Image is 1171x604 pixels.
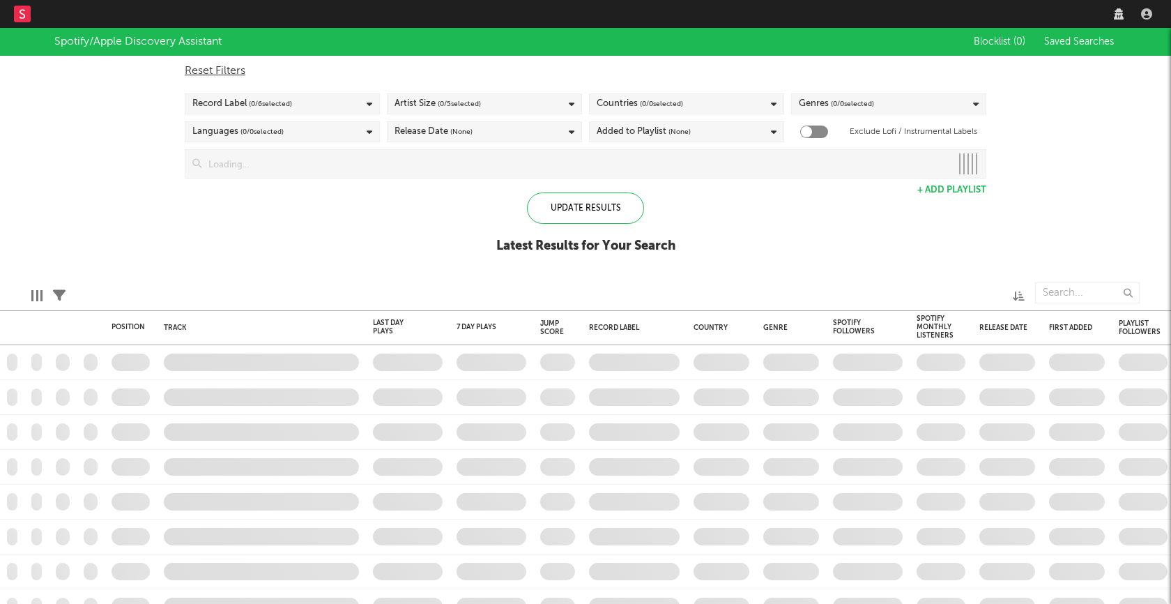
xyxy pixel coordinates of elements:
label: Exclude Lofi / Instrumental Labels [850,123,977,140]
div: Genres [799,96,874,112]
span: ( 0 / 0 selected) [640,96,683,112]
div: Spotify Monthly Listeners [917,315,954,340]
div: Release Date [395,123,473,140]
span: Blocklist [974,37,1025,47]
span: (None) [450,123,473,140]
button: Saved Searches [1040,36,1117,47]
div: Reset Filters [185,63,986,80]
div: Record Label [192,96,292,112]
div: Country [694,324,742,332]
div: Spotify Followers [833,319,882,335]
span: ( 0 ) [1013,37,1025,47]
span: Saved Searches [1044,37,1117,47]
div: Update Results [527,192,644,224]
div: Release Date [979,324,1028,332]
div: Position [112,323,145,331]
div: Jump Score [540,319,564,336]
span: ( 0 / 0 selected) [240,123,284,140]
span: ( 0 / 6 selected) [249,96,292,112]
div: Edit Columns [31,275,43,316]
input: Search... [1035,282,1140,303]
div: Genre [763,324,812,332]
span: (None) [668,123,691,140]
div: Countries [597,96,683,112]
div: Last Day Plays [373,319,422,335]
div: Playlist Followers [1119,319,1161,336]
div: Languages [192,123,284,140]
div: Latest Results for Your Search [496,238,675,255]
div: Spotify/Apple Discovery Assistant [54,33,222,50]
span: ( 0 / 5 selected) [438,96,481,112]
span: ( 0 / 0 selected) [831,96,874,112]
div: Added to Playlist [597,123,691,140]
div: Filters [53,275,66,316]
div: Record Label [589,324,673,332]
button: + Add Playlist [917,186,986,195]
div: Artist Size [395,96,481,112]
div: 7 Day Plays [457,323,505,331]
input: Loading... [201,150,951,178]
div: First Added [1049,324,1098,332]
div: Track [164,324,352,332]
